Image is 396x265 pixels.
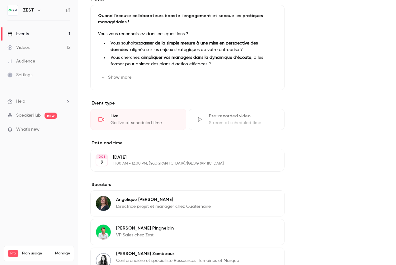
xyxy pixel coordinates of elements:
[108,40,277,53] li: Vous souhaitez , alignée sur les enjeux stratégiques de votre entreprise ?
[90,219,285,245] div: Nicolas Pingnelain[PERSON_NAME] PingnelainVP Sales chez Zest
[209,120,277,126] div: Stream at scheduled time
[111,41,258,52] strong: passer de la simple mesure à une mise en perspective des données
[55,251,70,256] a: Manage
[16,126,40,133] span: What's new
[98,30,277,38] p: Vous vous reconnaissez dans ces questions ?
[23,7,34,13] h6: ZEST
[7,98,70,105] li: help-dropdown-opener
[113,161,252,166] p: 11:00 AM - 12:00 PM, [GEOGRAPHIC_DATA]/[GEOGRAPHIC_DATA]
[16,112,41,119] a: SpeakerHub
[116,232,174,238] p: VP Sales chez Zest
[113,154,252,160] p: [DATE]
[16,98,25,105] span: Help
[116,203,211,210] p: Directrice projet et manager chez Quaternaire
[7,72,32,78] div: Settings
[96,196,111,211] img: Angélique David
[90,140,285,146] label: Date and time
[90,182,285,188] label: Speakers
[7,58,35,64] div: Audience
[116,225,174,231] p: [PERSON_NAME] Pingnelain
[189,109,285,130] div: Pre-recorded videoStream at scheduled time
[63,127,70,132] iframe: Noticeable Trigger
[90,109,186,130] div: LiveGo live at scheduled time
[90,190,285,216] div: Angélique DavidAngélique [PERSON_NAME]Directrice projet et manager chez Quaternaire
[116,197,211,203] p: Angélique [PERSON_NAME]
[98,72,135,82] button: Show more
[8,5,18,15] img: ZEST
[111,120,178,126] div: Go live at scheduled time
[96,225,111,239] img: Nicolas Pingnelain
[7,44,30,51] div: Videos
[111,113,178,119] div: Live
[7,31,29,37] div: Events
[45,113,57,119] span: new
[8,250,18,257] span: Pro
[108,54,277,67] li: Vous cherchez à , à les former pour animer des plans d’action efficaces ?
[116,251,244,257] p: [PERSON_NAME] Zambeaux
[96,155,107,159] div: OCT
[144,55,251,60] strong: impliquer vos managers dans la dynamique d’écoute
[90,100,285,106] p: Event type
[209,113,277,119] div: Pre-recorded video
[98,13,277,25] p: Quand l’écoute collaborateurs booste l’engagement et secoue les pratiques managériales !
[22,251,51,256] span: Plan usage
[101,159,103,165] p: 9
